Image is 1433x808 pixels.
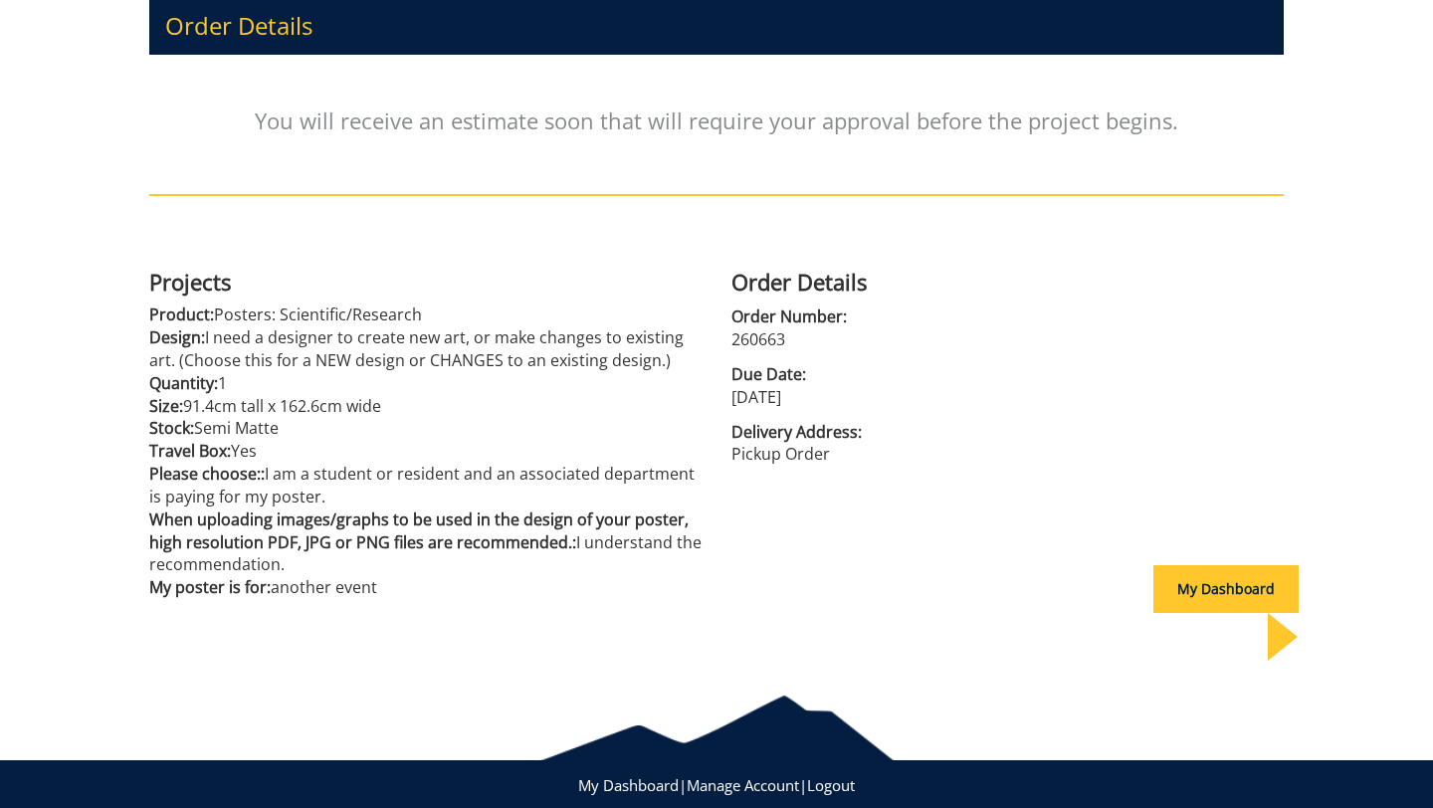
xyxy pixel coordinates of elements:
a: Logout [807,775,855,795]
h4: Projects [149,270,702,294]
div: My Dashboard [1153,565,1299,613]
a: My Dashboard [1153,579,1299,598]
p: [DATE] [731,386,1284,409]
p: Pickup Order [731,443,1284,466]
a: My Dashboard [578,775,679,795]
p: Semi Matte [149,417,702,440]
span: Due Date: [731,363,1284,386]
p: I am a student or resident and an associated department is paying for my poster. [149,463,702,508]
span: Travel Box: [149,440,231,462]
span: Stock: [149,417,194,439]
span: When uploading images/graphs to be used in the design of your poster, high resolution PDF, JPG or... [149,508,689,553]
p: I understand the recommendation. [149,508,702,577]
p: 1 [149,372,702,395]
p: I need a designer to create new art, or make changes to existing art. (Choose this for a NEW desi... [149,326,702,372]
span: Delivery Address: [731,421,1284,444]
h4: Order Details [731,270,1284,294]
span: Size: [149,395,183,417]
p: Yes [149,440,702,463]
span: Quantity: [149,372,218,394]
p: Posters: Scientific/Research [149,303,702,326]
span: Order Number: [731,305,1284,328]
p: 91.4cm tall x 162.6cm wide [149,395,702,418]
p: 260663 [731,328,1284,351]
span: Please choose:: [149,463,265,485]
span: Design: [149,326,205,348]
a: Manage Account [687,775,799,795]
span: My poster is for: [149,576,271,598]
p: You will receive an estimate soon that will require your approval before the project begins. [149,65,1284,176]
p: another event [149,576,702,599]
span: Product: [149,303,214,325]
